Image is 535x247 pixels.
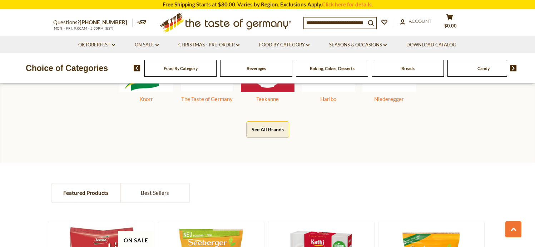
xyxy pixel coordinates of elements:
a: Teekanne [241,87,294,104]
a: Account [400,17,432,25]
button: See All Brands [246,121,289,137]
span: $0.00 [444,23,457,29]
a: Breads [401,66,415,71]
a: Baking, Cakes, Desserts [310,66,355,71]
a: The Taste of Germany [180,87,234,104]
img: previous arrow [134,65,140,71]
p: Questions? [53,18,133,27]
div: Knorr [119,95,173,104]
a: Beverages [247,66,266,71]
a: Food By Category [259,41,309,49]
div: The Taste of Germany [180,95,234,104]
a: Best Sellers [121,183,189,202]
a: Christmas - PRE-ORDER [178,41,239,49]
a: Candy [477,66,490,71]
a: On Sale [135,41,159,49]
a: Oktoberfest [78,41,115,49]
div: Haribo [302,95,355,104]
span: MON - FRI, 9:00AM - 5:00PM (EST) [53,26,114,30]
div: Niederegger [362,95,416,104]
a: Featured Products [52,183,120,202]
a: [PHONE_NUMBER] [80,19,127,25]
a: Download Catalog [406,41,456,49]
a: Seasons & Occasions [329,41,387,49]
span: Account [409,18,432,24]
button: $0.00 [439,14,461,32]
a: Food By Category [164,66,198,71]
div: Teekanne [241,95,294,104]
img: next arrow [510,65,517,71]
a: Knorr [119,87,173,104]
a: Click here for details. [322,1,373,7]
a: Niederegger [362,87,416,104]
a: Haribo [302,87,355,104]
